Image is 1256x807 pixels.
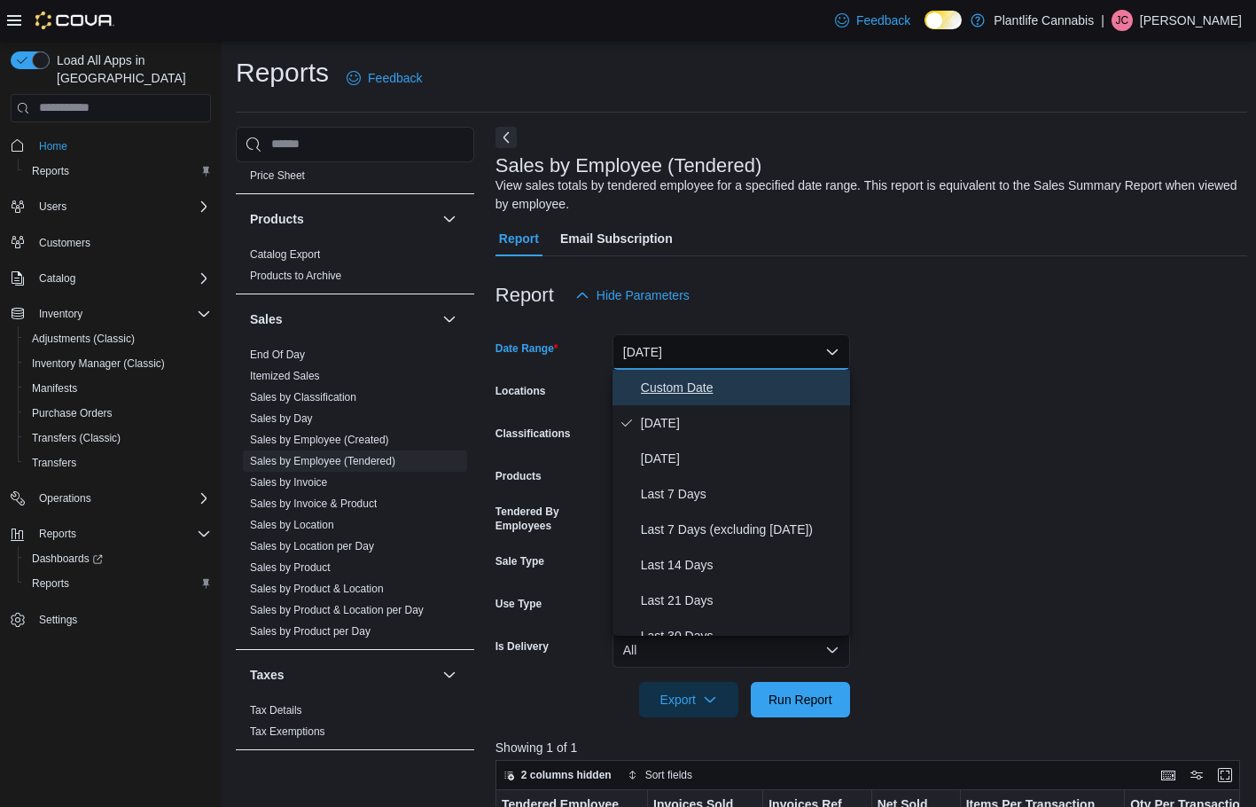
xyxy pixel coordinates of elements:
button: Catalog [32,268,82,289]
button: Taxes [439,664,460,686]
button: Transfers [18,451,218,475]
a: Inventory Manager (Classic) [25,353,172,374]
a: Purchase Orders [25,403,120,424]
button: Settings [4,607,218,632]
button: Inventory [32,303,90,325]
div: Products [236,244,474,294]
span: [DATE] [641,448,843,469]
a: Manifests [25,378,84,399]
span: Home [32,135,211,157]
a: Dashboards [25,548,110,569]
span: Sort fields [645,768,692,782]
p: [PERSON_NAME] [1140,10,1242,31]
button: Reports [32,523,83,545]
span: Reports [39,527,76,541]
span: Tax Details [250,703,302,717]
span: Inventory [39,307,82,321]
span: Itemized Sales [250,369,320,383]
button: Manifests [18,376,218,401]
a: Sales by Product & Location [250,583,384,595]
a: Sales by Location per Day [250,540,374,552]
span: Sales by Product [250,560,331,575]
label: Locations [495,384,546,398]
a: Products to Archive [250,270,341,282]
span: Users [32,196,211,217]
label: Date Range [495,341,558,356]
button: Export [639,682,738,717]
span: Transfers (Classic) [25,427,211,449]
label: Products [495,469,542,483]
span: JC [1116,10,1129,31]
button: Keyboard shortcuts [1158,764,1179,786]
button: Display options [1186,764,1207,786]
div: Julie Clarke [1112,10,1133,31]
span: Export [650,682,728,717]
span: Custom Date [641,377,843,398]
h3: Products [250,210,304,228]
h3: Taxes [250,666,285,684]
span: Catalog [39,271,75,286]
span: Manifests [32,381,77,396]
button: Operations [4,486,218,511]
div: Sales [236,344,474,649]
nav: Complex example [11,126,211,679]
span: Customers [39,236,90,250]
button: Products [250,210,435,228]
button: Purchase Orders [18,401,218,426]
span: Sales by Classification [250,390,356,404]
button: Sort fields [620,764,699,786]
a: Sales by Employee (Tendered) [250,455,395,467]
button: All [612,632,850,668]
label: Tendered By Employees [495,505,605,533]
button: Products [439,208,460,230]
span: Purchase Orders [32,406,113,420]
div: Pricing [236,165,474,193]
span: Email Subscription [560,221,673,256]
div: Taxes [236,700,474,749]
a: Settings [32,609,84,631]
span: End Of Day [250,348,305,362]
span: Sales by Invoice [250,475,327,490]
a: Sales by Product [250,561,331,574]
span: Dark Mode [924,29,925,30]
button: Sales [439,309,460,330]
span: Run Report [768,691,832,709]
div: Select listbox [612,370,850,636]
span: Sales by Invoice & Product [250,497,377,511]
span: Sales by Day [250,411,313,426]
p: | [1101,10,1104,31]
button: Inventory Manager (Classic) [18,351,218,376]
span: Hide Parameters [597,286,690,304]
span: Adjustments (Classic) [32,332,135,346]
a: Transfers (Classic) [25,427,128,449]
span: Catalog Export [250,247,320,262]
span: Sales by Product & Location [250,582,384,596]
span: Settings [39,613,77,627]
span: Dashboards [25,548,211,569]
h3: Report [495,285,554,306]
a: Home [32,136,74,157]
span: Reports [32,523,211,545]
span: Last 30 Days [641,625,843,646]
div: View sales totals by tendered employee for a specified date range. This report is equivalent to t... [495,176,1239,214]
button: [DATE] [612,334,850,370]
span: Sales by Product & Location per Day [250,603,424,617]
span: Price Sheet [250,168,305,183]
span: Home [39,139,67,153]
p: Plantlife Cannabis [994,10,1094,31]
h1: Reports [236,55,329,90]
span: Adjustments (Classic) [25,328,211,349]
button: Inventory [4,302,218,326]
label: Sale Type [495,554,544,568]
span: Products to Archive [250,269,341,283]
label: Classifications [495,427,571,441]
button: Taxes [250,666,435,684]
span: Reports [32,576,69,591]
span: Sales by Employee (Created) [250,433,389,447]
span: 2 columns hidden [521,768,612,782]
button: Hide Parameters [568,278,697,313]
a: Price Sheet [250,169,305,182]
button: 2 columns hidden [496,764,619,786]
a: Itemized Sales [250,370,320,382]
h3: Sales [250,310,283,328]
